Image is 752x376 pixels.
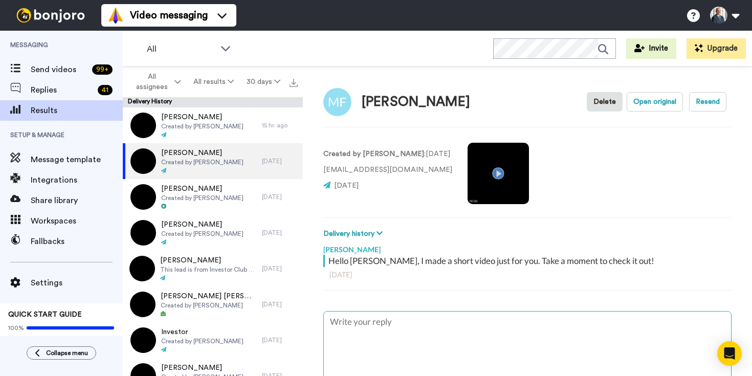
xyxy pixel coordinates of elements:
span: Message template [31,153,123,166]
button: Upgrade [687,38,746,59]
div: 41 [98,85,113,95]
a: InvestorCreated by [PERSON_NAME][DATE] [123,322,303,358]
a: [PERSON_NAME]Created by [PERSON_NAME]15 hr. ago [123,107,303,143]
p: [EMAIL_ADDRESS][DOMAIN_NAME] [323,165,452,175]
span: QUICK START GUIDE [8,311,82,318]
button: All results [187,73,240,91]
img: 2ed688e2-ff6b-4985-90b8-6cb92588b4aa-thumb.jpg [130,148,156,174]
span: Investor [161,327,244,337]
img: 3aad7d21-f7e3-432e-acb7-87786d10ebaa-thumb.jpg [130,327,156,353]
span: [PERSON_NAME] [161,219,244,230]
img: export.svg [290,79,298,87]
div: Delivery History [123,97,303,107]
span: Send videos [31,63,88,76]
button: Delivery history [323,228,386,239]
button: Open original [627,92,683,112]
span: Share library [31,194,123,207]
img: 8bf52ab5-d858-4a1a-87c1-bca66f834abd-thumb.jpg [130,292,156,317]
div: Open Intercom Messenger [717,341,742,366]
div: [DATE] [262,300,298,308]
img: 899a99f1-2941-4ba4-bacd-07611dd16117-thumb.jpg [129,256,155,281]
a: [PERSON_NAME]This lead is from Investor Club ~20 minute 1-on-1 Meeting[DATE] [123,251,303,286]
span: Created by [PERSON_NAME] [161,230,244,238]
span: [PERSON_NAME] [161,148,244,158]
span: Created by [PERSON_NAME] [161,158,244,166]
span: [PERSON_NAME] [161,184,244,194]
span: Results [31,104,123,117]
span: [PERSON_NAME] [160,255,257,266]
button: 30 days [240,73,286,91]
strong: Created by [PERSON_NAME] [323,150,424,158]
div: 15 hr. ago [262,121,298,129]
span: Created by [PERSON_NAME] [161,301,257,309]
a: [PERSON_NAME]Created by [PERSON_NAME][DATE] [123,143,303,179]
span: Created by [PERSON_NAME] [161,194,244,202]
button: Export all results that match these filters now. [286,74,301,90]
span: Fallbacks [31,235,123,248]
span: Workspaces [31,215,123,227]
span: Settings [31,277,123,289]
span: All assignees [131,72,172,92]
span: [PERSON_NAME] [PERSON_NAME] [161,291,257,301]
img: Image of Mark Forest [323,88,351,116]
p: : [DATE] [323,149,452,160]
div: [PERSON_NAME] [362,95,470,109]
div: [DATE] [329,270,725,280]
div: [DATE] [262,264,298,273]
button: Invite [626,38,676,59]
div: [PERSON_NAME] [323,239,732,255]
span: 100% [8,324,24,332]
span: [DATE] [334,182,359,189]
img: vm-color.svg [107,7,124,24]
a: [PERSON_NAME] [PERSON_NAME]Created by [PERSON_NAME][DATE] [123,286,303,322]
a: [PERSON_NAME]Created by [PERSON_NAME][DATE] [123,179,303,215]
span: [PERSON_NAME] [161,363,244,373]
img: e680a428-7981-46f9-afe0-3a9e334fed1f-thumb.jpg [130,184,156,210]
span: This lead is from Investor Club ~20 minute 1-on-1 Meeting [160,266,257,274]
div: 99 + [92,64,113,75]
div: [DATE] [262,157,298,165]
div: [DATE] [262,336,298,344]
span: Replies [31,84,94,96]
button: Collapse menu [27,346,96,360]
span: Created by [PERSON_NAME] [161,122,244,130]
div: Hello [PERSON_NAME], I made a short video just for you. Take a moment to check it out! [328,255,729,267]
span: Integrations [31,174,123,186]
div: [DATE] [262,229,298,237]
button: Delete [587,92,623,112]
img: e190ef11-efc5-4bc4-abb5-20b9e5766332-thumb.jpg [130,220,156,246]
span: [PERSON_NAME] [161,112,244,122]
a: [PERSON_NAME]Created by [PERSON_NAME][DATE] [123,215,303,251]
button: All assignees [125,68,187,96]
img: 038750fd-7ea4-466b-b59e-9bc713039add-thumb.jpg [130,113,156,138]
span: Video messaging [130,8,208,23]
div: [DATE] [262,193,298,201]
span: Created by [PERSON_NAME] [161,337,244,345]
img: bj-logo-header-white.svg [12,8,89,23]
button: Resend [689,92,726,112]
span: All [147,43,215,55]
span: Collapse menu [46,349,88,357]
